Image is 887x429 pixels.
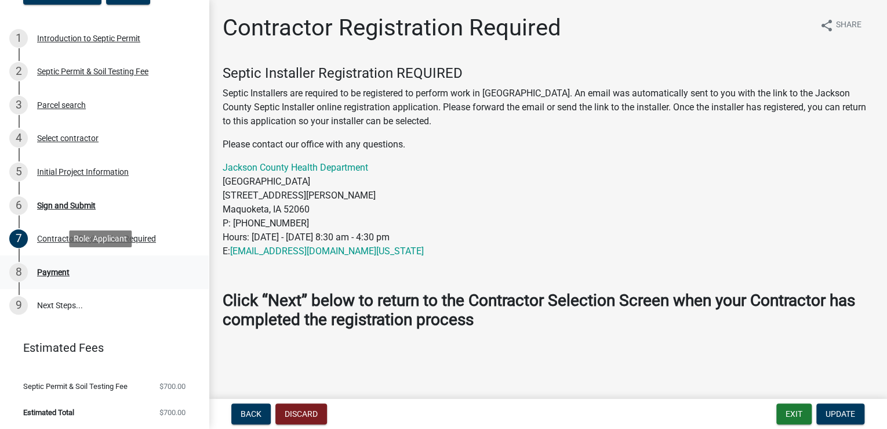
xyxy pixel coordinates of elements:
[9,263,28,282] div: 8
[223,14,561,42] h1: Contractor Registration Required
[9,62,28,81] div: 2
[836,19,861,33] span: Share
[223,65,873,82] h4: Septic Installer Registration REQUIRED
[223,138,873,152] p: Please contact our office with any questions.
[816,403,864,424] button: Update
[275,403,327,424] button: Discard
[223,161,873,258] p: [GEOGRAPHIC_DATA] [STREET_ADDRESS][PERSON_NAME] Maquoketa, IA 52060 P: [PHONE_NUMBER] Hours: [DAT...
[230,246,424,257] a: [EMAIL_ADDRESS][DOMAIN_NAME][US_STATE]
[9,229,28,248] div: 7
[37,134,99,142] div: Select contractor
[223,162,368,173] a: Jackson County Health Department
[9,96,28,114] div: 3
[23,383,128,390] span: Septic Permit & Soil Testing Fee
[241,409,261,419] span: Back
[9,296,28,315] div: 9
[23,409,74,416] span: Estimated Total
[69,230,132,247] div: Role: Applicant
[9,129,28,147] div: 4
[37,101,86,109] div: Parcel search
[826,409,855,419] span: Update
[37,168,129,176] div: Initial Project Information
[37,235,156,243] div: Contractor Registration Required
[231,403,271,424] button: Back
[9,336,190,359] a: Estimated Fees
[776,403,812,424] button: Exit
[810,14,871,37] button: shareShare
[37,201,96,210] div: Sign and Submit
[9,29,28,48] div: 1
[37,268,70,276] div: Payment
[223,291,855,330] strong: Click “Next” below to return to the Contractor Selection Screen when your Contractor has complete...
[159,409,186,416] span: $700.00
[37,67,148,75] div: Septic Permit & Soil Testing Fee
[9,163,28,181] div: 5
[159,383,186,390] span: $700.00
[37,34,140,42] div: Introduction to Septic Permit
[9,196,28,215] div: 6
[820,19,834,33] i: share
[223,86,873,128] p: Septic Installers are required to be registered to perform work in [GEOGRAPHIC_DATA]. An email wa...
